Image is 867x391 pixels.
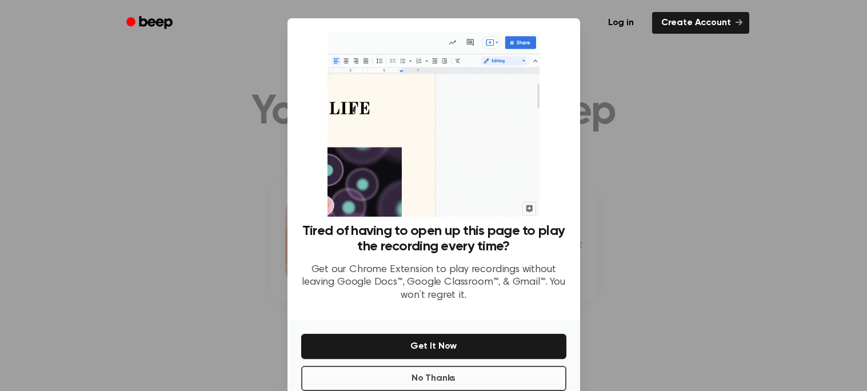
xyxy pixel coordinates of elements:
[301,366,566,391] button: No Thanks
[301,334,566,359] button: Get It Now
[327,32,540,217] img: Beep extension in action
[597,10,645,36] a: Log in
[301,224,566,254] h3: Tired of having to open up this page to play the recording every time?
[652,12,749,34] a: Create Account
[301,264,566,302] p: Get our Chrome Extension to play recordings without leaving Google Docs™, Google Classroom™, & Gm...
[118,12,183,34] a: Beep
